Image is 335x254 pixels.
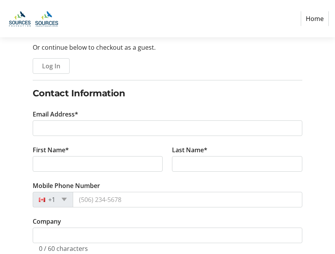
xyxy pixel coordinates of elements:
h2: Contact Information [33,87,303,100]
label: Company [33,217,61,226]
span: Log In [42,61,60,71]
label: Last Name* [172,145,207,155]
label: Email Address* [33,110,78,119]
a: Home [301,11,329,26]
input: (506) 234-5678 [73,192,303,207]
img: Sources Community Resources Society and Sources Foundation's Logo [6,3,61,34]
label: First Name* [33,145,69,155]
button: Log In [33,58,70,74]
p: Or continue below to checkout as a guest. [33,43,303,52]
label: Mobile Phone Number [33,181,100,190]
tr-character-limit: 0 / 60 characters [39,244,88,253]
